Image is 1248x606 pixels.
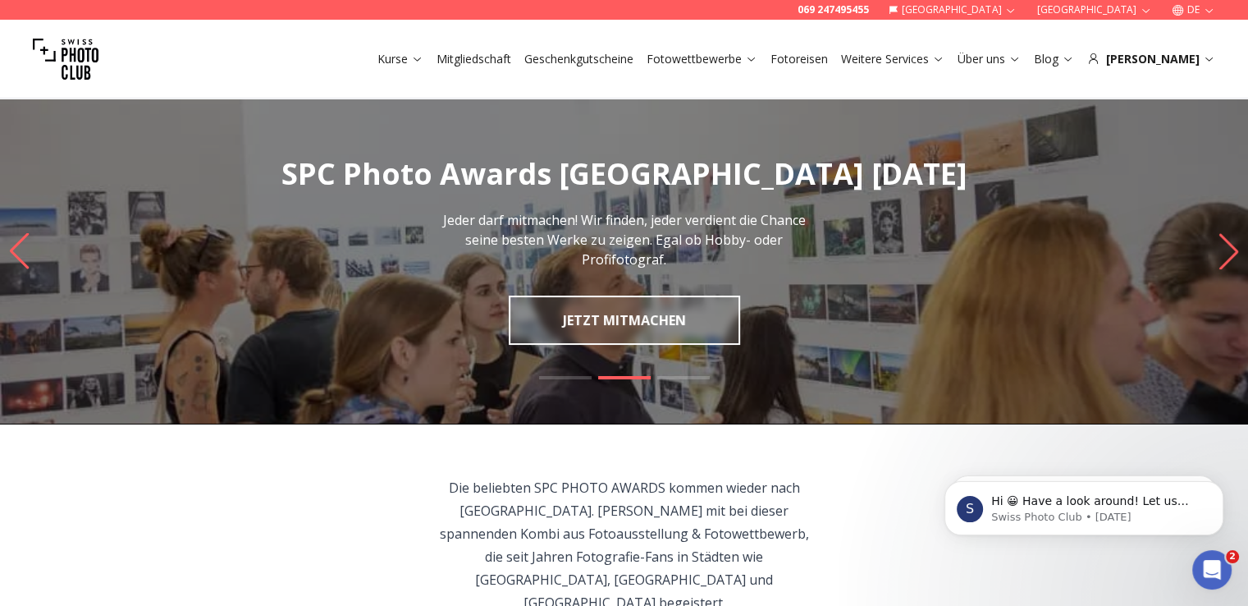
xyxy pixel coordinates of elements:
a: Blog [1034,51,1074,67]
button: Blog [1027,48,1081,71]
a: Über uns [958,51,1021,67]
iframe: Intercom live chat [1192,550,1232,590]
button: Weitere Services [834,48,951,71]
button: Kurse [371,48,430,71]
span: 2 [1226,550,1239,563]
img: Swiss photo club [33,26,98,92]
iframe: Intercom notifications message [920,447,1248,562]
button: Fotowettbewerbe [640,48,764,71]
div: [PERSON_NAME] [1087,51,1215,67]
p: Jeder darf mitmachen! Wir finden, jeder verdient die Chance seine besten Werke zu zeigen. Egal ob... [441,210,808,269]
a: Fotowettbewerbe [647,51,757,67]
a: 069 247495455 [798,3,869,16]
a: Fotoreisen [770,51,828,67]
button: Fotoreisen [764,48,834,71]
a: Weitere Services [841,51,944,67]
a: Mitgliedschaft [437,51,511,67]
button: Geschenkgutscheine [518,48,640,71]
a: JETZT MITMACHEN [509,296,740,345]
button: Über uns [951,48,1027,71]
a: Kurse [377,51,423,67]
a: Geschenkgutscheine [524,51,633,67]
button: Mitgliedschaft [430,48,518,71]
